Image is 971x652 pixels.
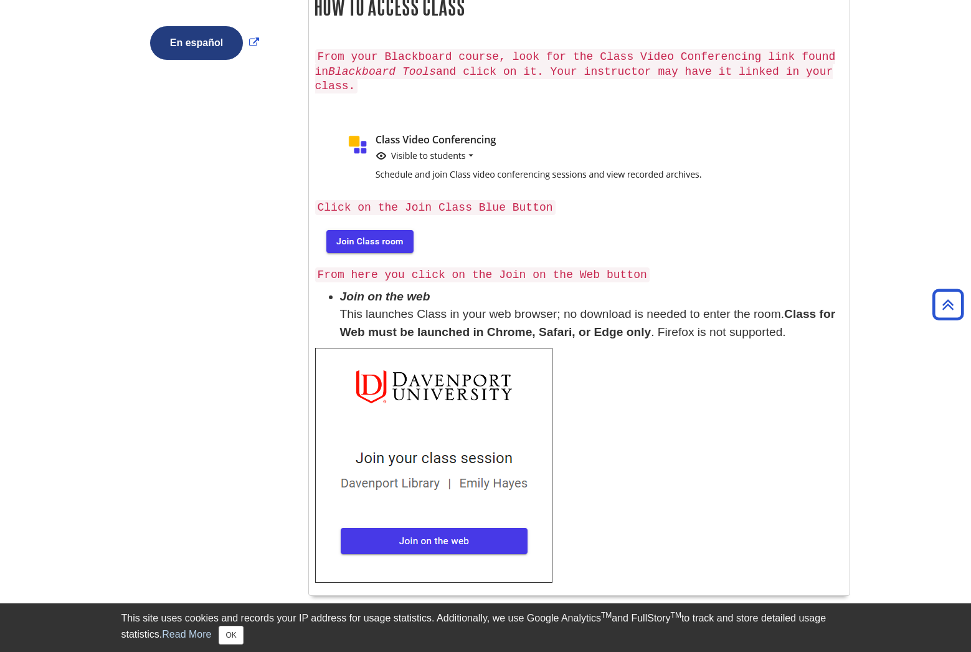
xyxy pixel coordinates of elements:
[328,65,436,78] em: Blackboard Tools
[150,26,243,60] button: En español
[121,611,850,645] div: This site uses cookies and records your IP address for usage statistics. Additionally, we use Goo...
[315,348,552,583] img: join class from web
[340,288,843,342] li: This launches Class in your web browser; no download is needed to enter the room. . Firefox is no...
[315,123,780,193] img: class
[928,296,968,313] a: Back to Top
[671,611,681,620] sup: TM
[315,267,650,282] code: From here you click on the Join on the Web button
[340,290,430,303] em: Join on the web
[219,626,243,645] button: Close
[601,611,612,620] sup: TM
[162,629,211,640] a: Read More
[315,49,836,94] code: From your Blackboard course, look for the Class Video Conferencing link found in and click on it....
[315,200,556,215] code: Click on the Join Class Blue Button
[315,221,422,261] img: blue button
[147,37,262,48] a: Link opens in new window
